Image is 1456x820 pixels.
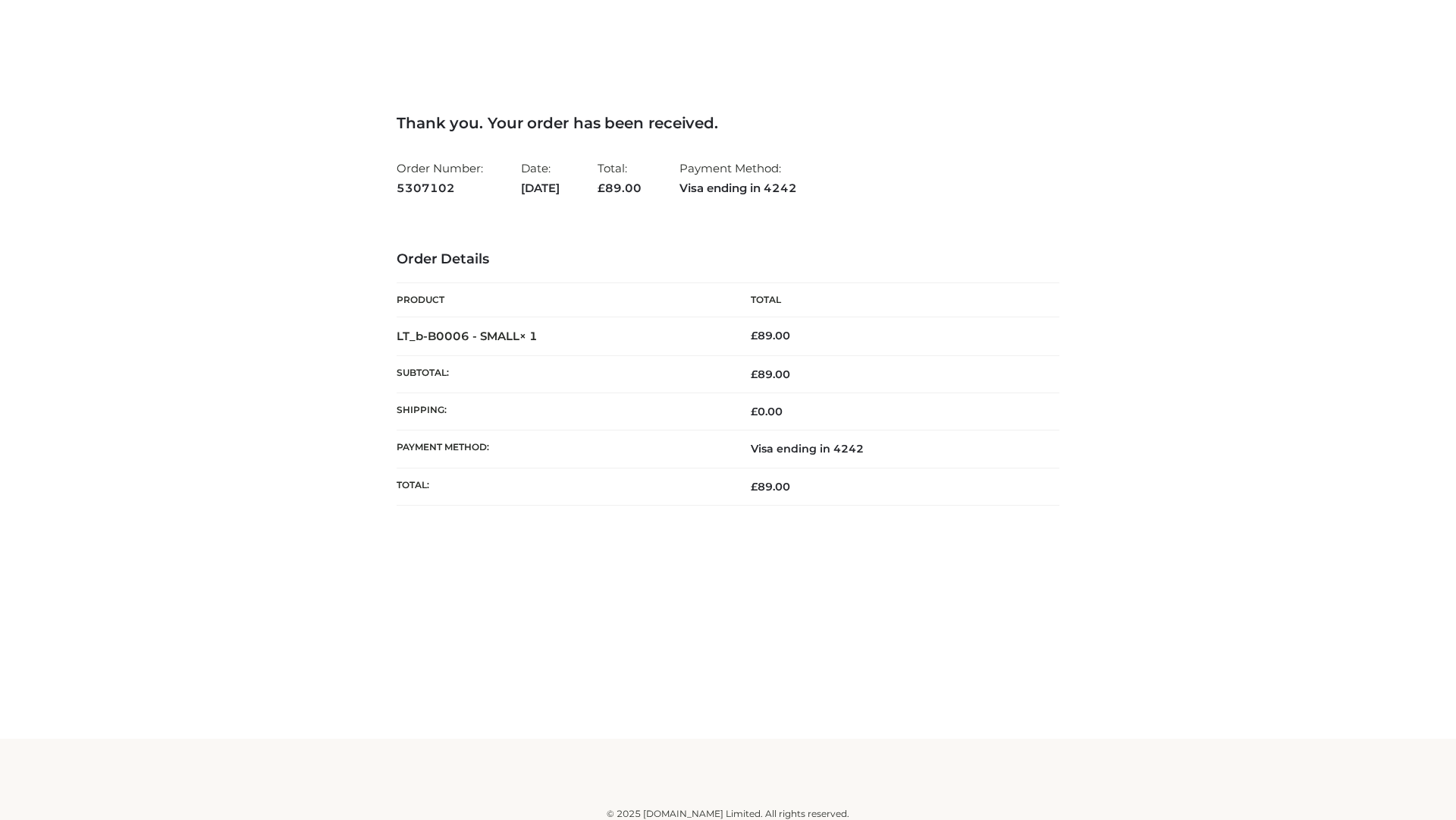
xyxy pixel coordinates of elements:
td: Visa ending in 4242 [728,430,1059,468]
th: Product [397,283,728,317]
h3: Thank you. Your order has been received. [397,114,1059,132]
th: Subtotal: [397,355,728,393]
h3: Order Details [397,251,1059,268]
li: Date: [521,155,560,201]
span: 89.00 [751,367,790,381]
strong: Visa ending in 4242 [679,178,797,198]
span: £ [751,480,758,494]
li: Order Number: [397,155,483,201]
span: 89.00 [598,181,642,195]
span: £ [751,329,758,342]
li: Payment Method: [679,155,797,201]
li: Total: [598,155,642,201]
span: £ [751,405,758,418]
strong: [DATE] [521,178,560,198]
span: £ [598,181,605,195]
strong: × 1 [519,329,538,343]
th: Total: [397,468,728,505]
th: Total [728,283,1059,317]
strong: LT_b-B0006 - SMALL [397,329,538,343]
span: £ [751,367,758,381]
th: Payment method: [397,430,728,468]
bdi: 89.00 [751,329,790,342]
th: Shipping: [397,393,728,430]
span: 89.00 [751,480,790,494]
strong: 5307102 [397,178,483,198]
bdi: 0.00 [751,405,783,418]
